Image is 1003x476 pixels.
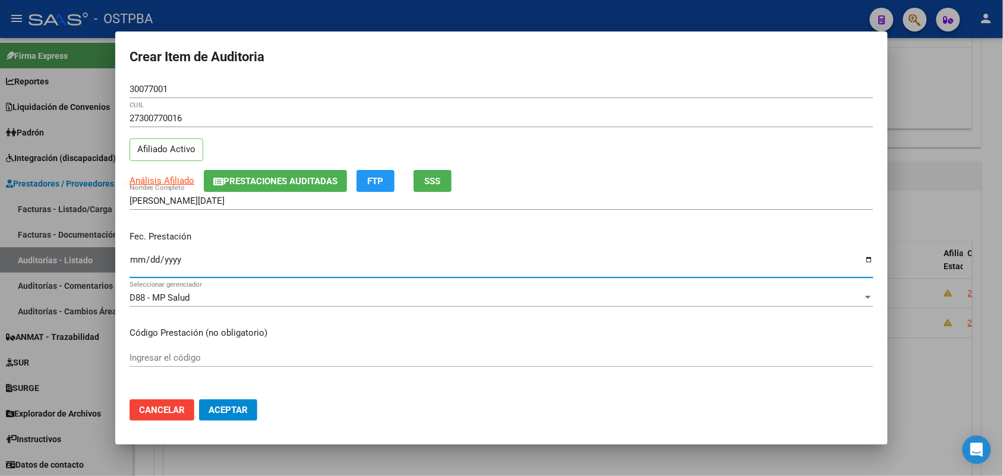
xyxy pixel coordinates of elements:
[414,170,452,192] button: SSS
[963,436,991,464] div: Open Intercom Messenger
[209,405,248,415] span: Aceptar
[199,399,257,421] button: Aceptar
[130,292,190,303] span: D88 - MP Salud
[130,46,873,68] h2: Crear Item de Auditoria
[130,138,203,162] p: Afiliado Activo
[223,176,338,187] span: Prestaciones Auditadas
[130,399,194,421] button: Cancelar
[425,176,441,187] span: SSS
[130,387,873,401] p: Precio
[204,170,347,192] button: Prestaciones Auditadas
[130,326,873,340] p: Código Prestación (no obligatorio)
[130,230,873,244] p: Fec. Prestación
[139,405,185,415] span: Cancelar
[357,170,395,192] button: FTP
[130,175,194,186] span: Análisis Afiliado
[368,176,384,187] span: FTP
